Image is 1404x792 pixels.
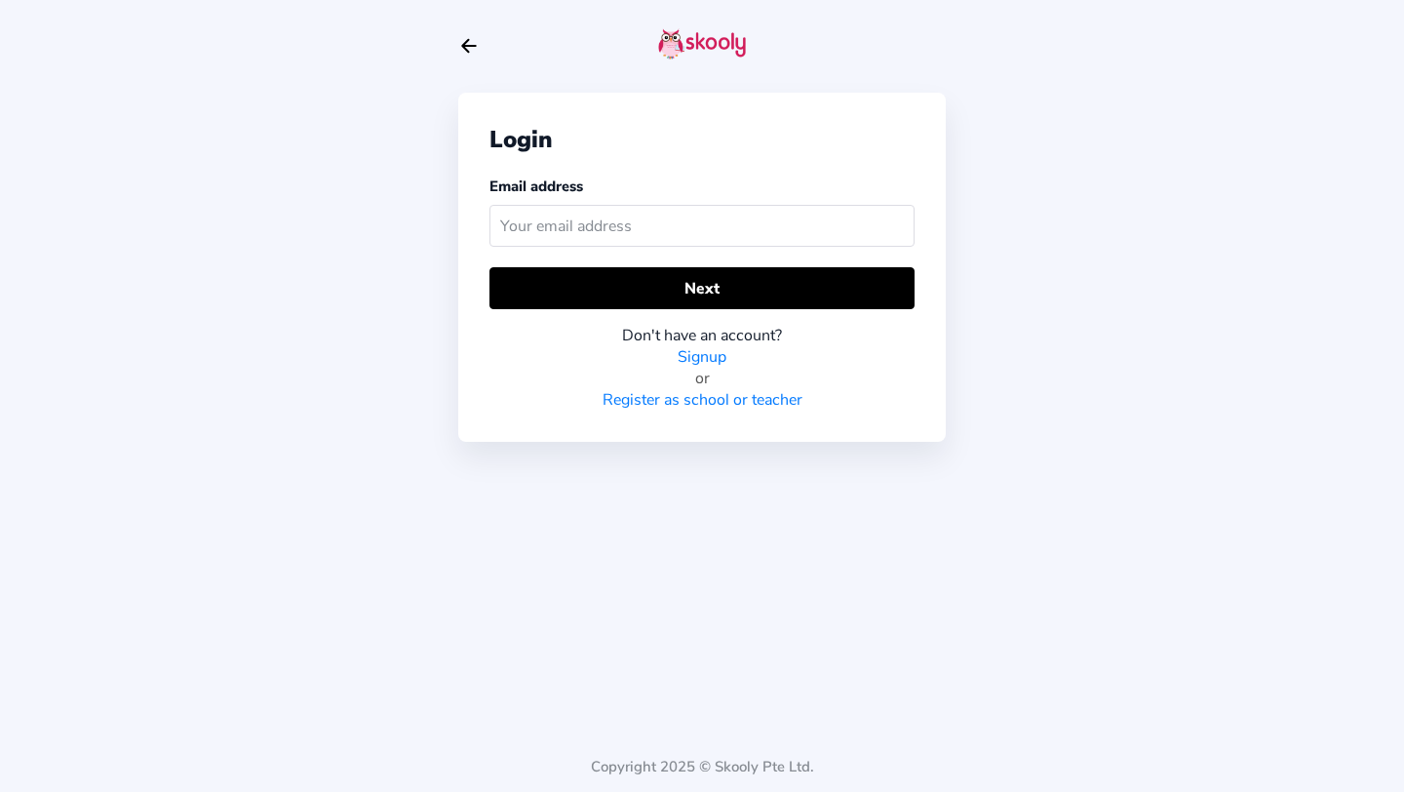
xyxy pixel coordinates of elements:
[603,389,802,411] a: Register as school or teacher
[458,35,480,57] button: arrow back outline
[489,177,583,196] label: Email address
[489,267,915,309] button: Next
[489,325,915,346] div: Don't have an account?
[489,124,915,155] div: Login
[489,205,915,247] input: Your email address
[658,28,746,59] img: skooly-logo.png
[678,346,726,368] a: Signup
[489,368,915,389] div: or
